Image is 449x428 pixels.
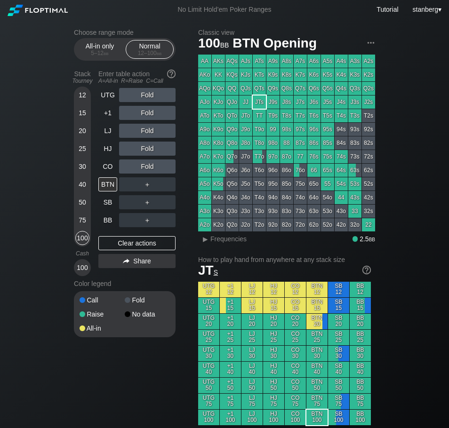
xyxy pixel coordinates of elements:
[263,394,284,409] div: HJ 75
[197,36,230,52] span: 100
[362,205,375,218] div: 32s
[328,378,349,393] div: SB 50
[321,218,334,231] div: 52o
[119,124,176,138] div: Fold
[280,82,293,95] div: Q8s
[280,191,293,204] div: 84o
[198,298,219,313] div: UTG 15
[306,362,328,377] div: BTN 40
[266,109,280,122] div: T9s
[75,88,89,102] div: 12
[362,164,375,177] div: 62s
[253,164,266,177] div: T6o
[307,205,321,218] div: 63o
[348,177,361,190] div: 53s
[198,330,219,345] div: UTG 25
[98,195,117,209] div: SB
[75,195,89,209] div: 50
[119,213,176,227] div: ＋
[266,218,280,231] div: 92o
[263,282,284,297] div: HJ 12
[362,123,375,136] div: 92s
[285,378,306,393] div: CO 50
[263,330,284,345] div: HJ 25
[163,6,285,16] div: No Limit Hold’em Poker Ranges
[75,261,89,275] div: 100
[8,5,68,16] img: Floptimal logo
[321,205,334,218] div: 53o
[307,164,321,177] div: 66
[306,394,328,409] div: BTN 75
[75,213,89,227] div: 75
[166,69,176,79] img: help.32db89a4.svg
[263,314,284,329] div: HJ 20
[241,378,263,393] div: LJ 50
[377,6,398,13] a: Tutorial
[280,136,293,150] div: 88
[210,235,247,243] span: Frequencies
[328,394,349,409] div: SB 75
[321,82,334,95] div: Q5s
[253,205,266,218] div: T3o
[335,68,348,81] div: K4s
[306,330,328,345] div: BTN 25
[253,68,266,81] div: KTs
[220,394,241,409] div: +1 75
[239,164,252,177] div: J6o
[212,177,225,190] div: K5o
[335,164,348,177] div: 64s
[198,394,219,409] div: UTG 75
[362,55,375,68] div: A2s
[328,298,349,313] div: SB 15
[225,150,239,163] div: Q7o
[220,39,229,49] span: bb
[321,95,334,109] div: J5s
[321,109,334,122] div: T5s
[70,78,95,84] div: Tourney
[225,55,239,68] div: AQs
[307,95,321,109] div: J6s
[285,362,306,377] div: CO 40
[307,123,321,136] div: 96s
[253,95,266,109] div: JTs
[119,159,176,174] div: Fold
[241,282,263,297] div: LJ 12
[328,314,349,329] div: SB 20
[280,205,293,218] div: 83o
[130,50,169,56] div: 12 – 100
[241,362,263,377] div: LJ 40
[125,311,170,317] div: No data
[285,282,306,297] div: CO 12
[212,95,225,109] div: KJo
[350,282,371,297] div: BB 12
[335,177,348,190] div: 54s
[321,191,334,204] div: 54o
[335,205,348,218] div: 43o
[321,164,334,177] div: 65s
[225,123,239,136] div: Q9o
[335,136,348,150] div: 84s
[198,191,211,204] div: A4o
[75,177,89,191] div: 40
[410,4,443,15] div: ▾
[212,123,225,136] div: K9o
[225,164,239,177] div: Q6o
[348,136,361,150] div: 83s
[266,150,280,163] div: 97o
[119,106,176,120] div: Fold
[280,95,293,109] div: J8s
[198,55,211,68] div: AA
[241,314,263,329] div: LJ 20
[413,6,438,13] span: stanberg
[307,191,321,204] div: 64o
[321,136,334,150] div: 85s
[285,298,306,313] div: CO 15
[280,55,293,68] div: A8s
[198,346,219,361] div: UTG 30
[98,236,176,250] div: Clear actions
[220,362,241,377] div: +1 40
[294,95,307,109] div: J7s
[350,314,371,329] div: BB 20
[75,159,89,174] div: 30
[307,150,321,163] div: 76s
